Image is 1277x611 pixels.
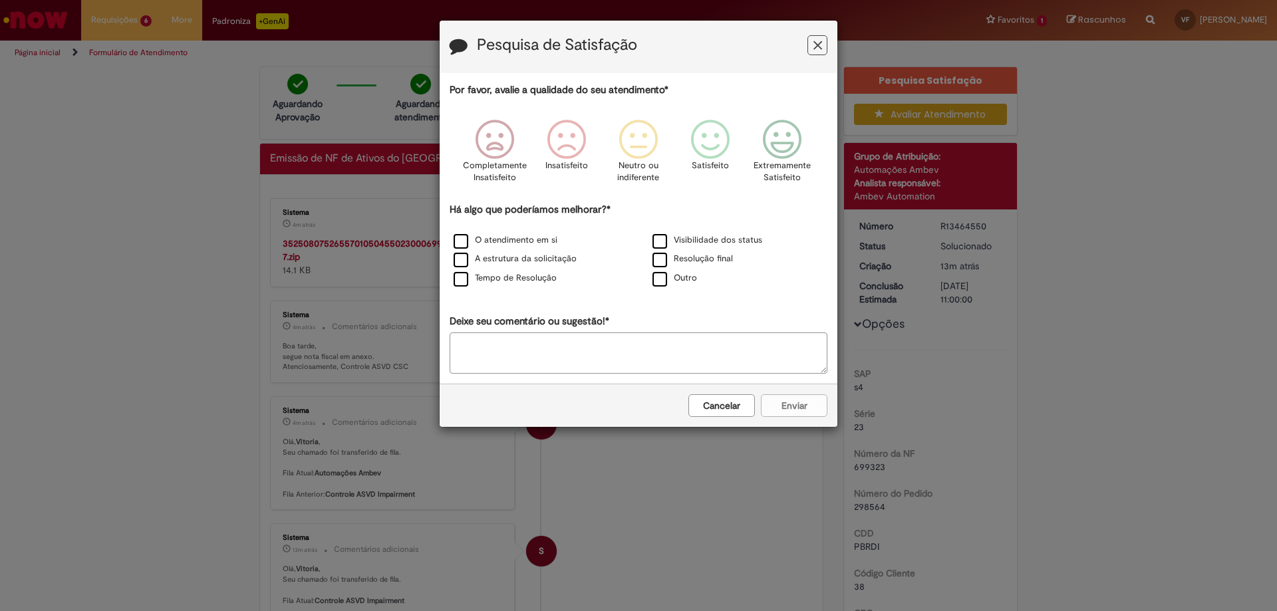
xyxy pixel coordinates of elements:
label: Pesquisa de Satisfação [477,37,637,54]
label: Visibilidade dos status [652,234,762,247]
p: Insatisfeito [545,160,588,172]
label: Deixe seu comentário ou sugestão!* [450,314,609,328]
p: Completamente Insatisfeito [463,160,527,184]
div: Neutro ou indiferente [605,110,672,201]
label: A estrutura da solicitação [454,253,577,265]
label: Resolução final [652,253,733,265]
div: Há algo que poderíamos melhorar?* [450,203,827,289]
label: Tempo de Resolução [454,272,557,285]
p: Satisfeito [692,160,729,172]
label: Por favor, avalie a qualidade do seu atendimento* [450,83,668,97]
div: Insatisfeito [533,110,601,201]
p: Extremamente Satisfeito [754,160,811,184]
label: O atendimento em si [454,234,557,247]
div: Satisfeito [676,110,744,201]
div: Extremamente Satisfeito [748,110,816,201]
div: Completamente Insatisfeito [460,110,528,201]
button: Cancelar [688,394,755,417]
label: Outro [652,272,697,285]
p: Neutro ou indiferente [615,160,662,184]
